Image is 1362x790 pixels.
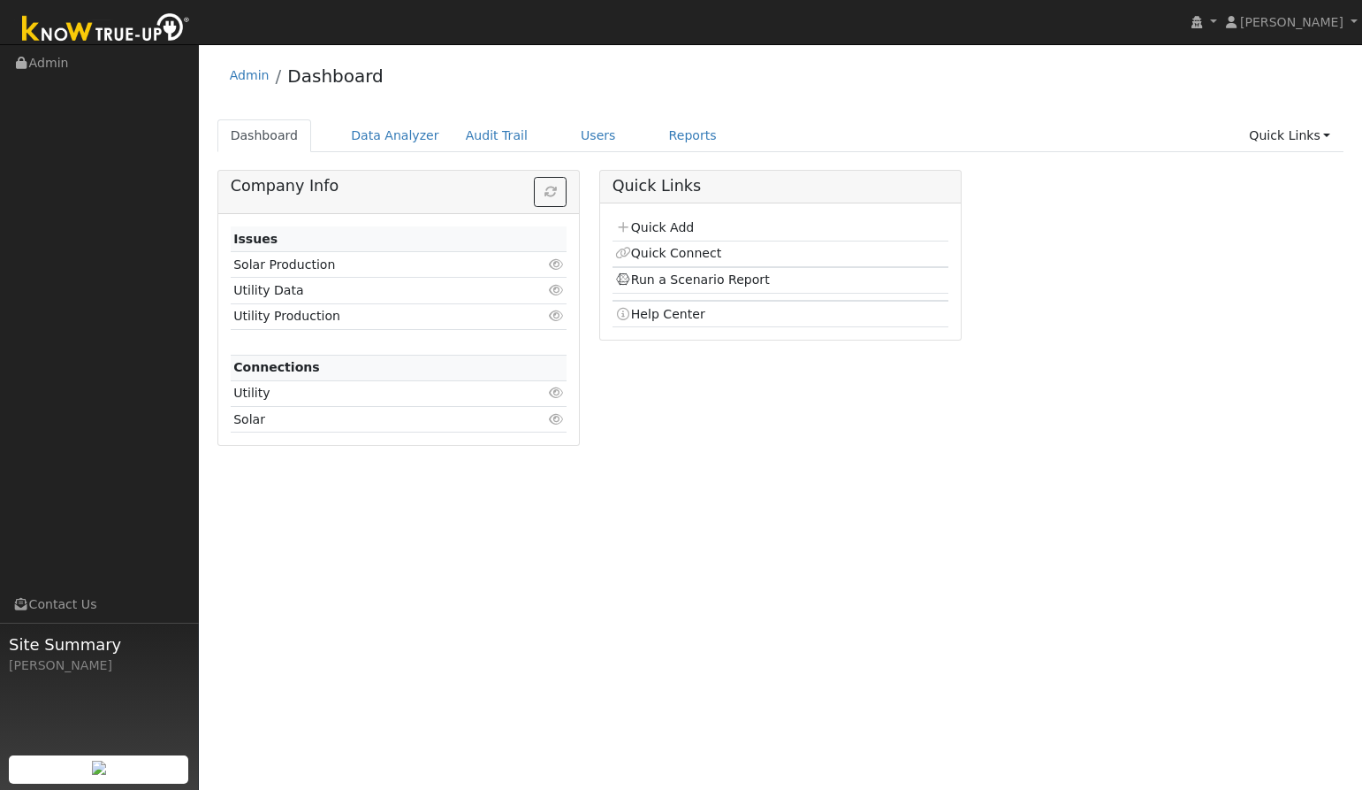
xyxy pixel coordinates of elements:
span: [PERSON_NAME] [1240,15,1343,29]
a: Run a Scenario Report [615,272,770,287]
td: Utility Production [231,303,513,329]
a: Quick Add [615,220,694,234]
i: Click to view [548,413,564,426]
a: Reports [656,119,730,152]
div: [PERSON_NAME] [9,656,189,675]
i: Click to view [548,387,564,399]
h5: Company Info [231,177,567,196]
i: Click to view [548,310,564,322]
a: Quick Connect [615,246,721,260]
i: Click to view [548,258,564,271]
a: Help Center [615,307,705,321]
strong: Connections [233,360,320,374]
td: Solar Production [231,252,513,278]
a: Quick Links [1236,119,1343,152]
span: Site Summary [9,633,189,656]
h5: Quick Links [613,177,949,196]
a: Audit Trail [453,119,541,152]
a: Admin [230,68,270,82]
a: Dashboard [287,65,384,87]
a: Data Analyzer [338,119,453,152]
a: Dashboard [217,119,312,152]
td: Solar [231,407,513,433]
img: Know True-Up [13,10,199,50]
td: Utility [231,380,513,406]
a: Users [567,119,629,152]
img: retrieve [92,761,106,775]
td: Utility Data [231,278,513,303]
i: Click to view [548,284,564,296]
strong: Issues [233,232,278,246]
